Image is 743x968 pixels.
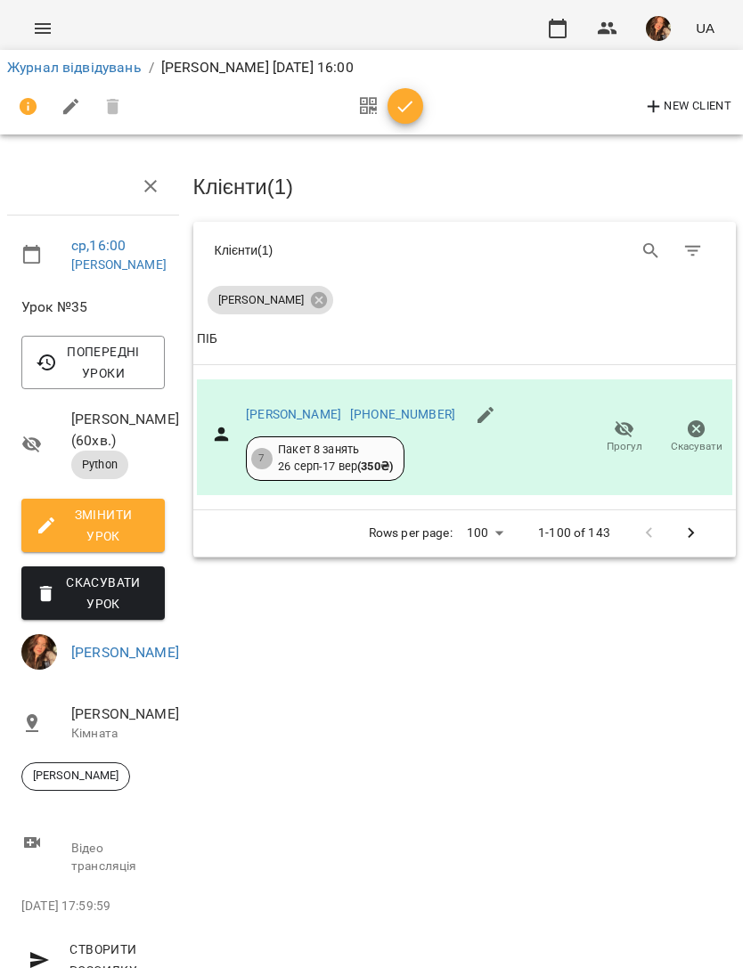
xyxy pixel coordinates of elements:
img: ab4009e934c7439b32ac48f4cd77c683.jpg [21,634,57,670]
span: ПІБ [197,329,733,350]
p: Відео трансляція [71,840,165,874]
button: New Client [639,93,736,121]
span: Попередні уроки [36,341,151,384]
span: [PERSON_NAME] [22,768,129,784]
button: Фільтр [672,230,714,273]
button: Next Page [670,512,713,555]
p: [DATE] 17:59:59 [21,898,165,915]
a: ср , 16:00 [71,237,126,254]
a: Журнал відвідувань [7,59,142,76]
img: ab4009e934c7439b32ac48f4cd77c683.jpg [646,16,671,41]
a: [PERSON_NAME] [71,644,179,661]
div: [PERSON_NAME] [208,286,333,314]
button: UA [689,12,722,45]
div: [PERSON_NAME] [21,762,130,791]
span: [PERSON_NAME] ( 60 хв. ) [71,409,165,451]
h3: Клієнти ( 1 ) [193,175,737,199]
div: ПІБ [197,329,217,350]
span: [PERSON_NAME] [208,292,314,308]
button: Search [630,230,673,273]
button: Скасувати [660,412,732,462]
nav: breadcrumb [7,57,736,78]
span: New Client [643,96,731,118]
a: [PERSON_NAME] [246,407,341,421]
p: Кімната [71,725,165,743]
a: [PHONE_NUMBER] [350,407,455,421]
p: 1-100 of 143 [538,525,610,542]
div: 7 [251,448,273,469]
button: Скасувати Урок [21,566,165,620]
b: ( 350 ₴ ) [357,460,393,473]
p: [PERSON_NAME] [DATE] 16:00 [161,57,354,78]
span: Python [71,457,128,473]
span: [PERSON_NAME] [71,704,165,725]
div: Sort [197,329,217,350]
span: Скасувати Урок [36,572,151,614]
button: Попередні уроки [21,336,165,389]
button: Menu [21,7,64,50]
span: Прогул [607,439,642,454]
div: 100 [460,520,510,546]
span: Змінити урок [36,504,151,547]
li: / [149,57,154,78]
span: Урок №35 [21,297,165,318]
div: Клієнти ( 1 ) [215,234,452,266]
span: Скасувати [671,439,723,454]
button: Прогул [588,412,660,462]
p: Rows per page: [369,525,453,542]
div: Пакет 8 занять 26 серп - 17 вер [278,442,393,475]
span: UA [696,19,714,37]
a: [PERSON_NAME] [71,257,167,272]
div: Table Toolbar [193,222,737,279]
button: Змінити урок [21,499,165,552]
